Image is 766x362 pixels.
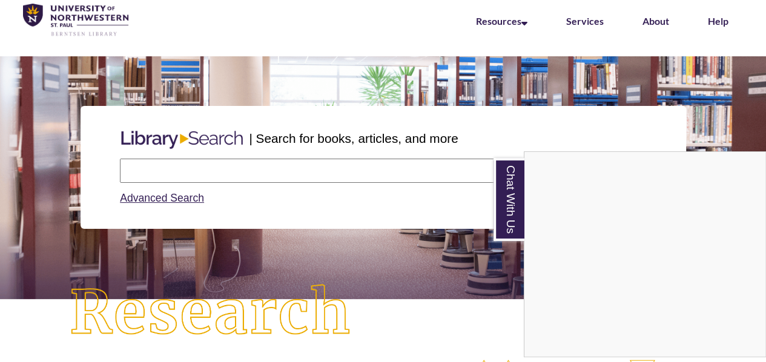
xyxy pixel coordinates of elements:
[494,158,524,241] a: Chat With Us
[524,152,765,357] iframe: Chat Widget
[524,151,766,357] div: Chat With Us
[642,15,669,27] a: About
[23,4,128,37] img: UNWSP Library Logo
[708,15,728,27] a: Help
[476,15,527,27] a: Resources
[566,15,604,27] a: Services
